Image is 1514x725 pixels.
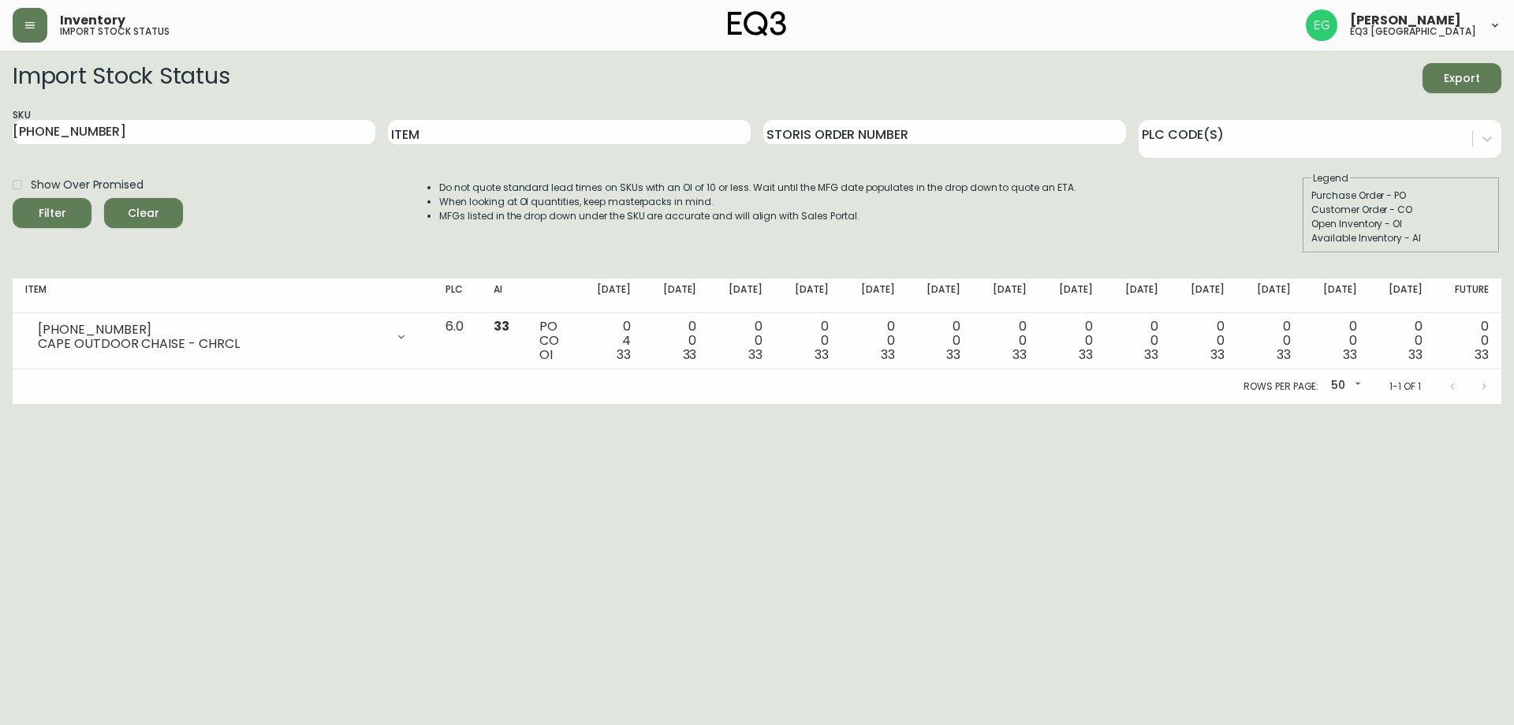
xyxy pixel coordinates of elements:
[1237,278,1303,313] th: [DATE]
[590,320,631,362] div: 0 4
[433,313,481,369] td: 6.0
[1423,63,1501,93] button: Export
[439,209,1076,223] li: MFGs listed in the drop down under the SKU are accurate and will align with Sales Portal.
[854,320,895,362] div: 0 0
[722,320,763,362] div: 0 0
[60,27,170,36] h5: import stock status
[1171,278,1237,313] th: [DATE]
[13,63,229,93] h2: Import Stock Status
[1369,278,1435,313] th: [DATE]
[1316,320,1357,362] div: 0 0
[104,198,183,228] button: Clear
[1389,379,1421,394] p: 1-1 of 1
[1250,320,1291,362] div: 0 0
[788,320,829,362] div: 0 0
[1184,320,1225,362] div: 0 0
[25,320,420,354] div: [PHONE_NUMBER]CAPE OUTDOOR CHAISE - CHRCL
[539,346,553,364] span: OI
[881,346,895,364] span: 33
[728,11,786,36] img: logo
[1350,27,1476,36] h5: eq3 [GEOGRAPHIC_DATA]
[1311,171,1350,185] legend: Legend
[13,198,91,228] button: Filter
[39,204,66,223] div: Filter
[1311,189,1491,203] div: Purchase Order - PO
[1210,346,1225,364] span: 33
[433,278,481,313] th: PLC
[1435,69,1489,88] span: Export
[494,317,509,335] span: 33
[31,177,144,193] span: Show Over Promised
[1343,346,1357,364] span: 33
[841,278,908,313] th: [DATE]
[1311,217,1491,231] div: Open Inventory - OI
[481,278,527,313] th: AI
[1106,278,1172,313] th: [DATE]
[908,278,974,313] th: [DATE]
[775,278,841,313] th: [DATE]
[1435,278,1501,313] th: Future
[38,323,386,337] div: [PHONE_NUMBER]
[683,346,697,364] span: 33
[1052,320,1093,362] div: 0 0
[1306,9,1337,41] img: db11c1629862fe82d63d0774b1b54d2b
[1311,203,1491,217] div: Customer Order - CO
[439,195,1076,209] li: When looking at OI quantities, keep masterpacks in mind.
[946,346,960,364] span: 33
[709,278,775,313] th: [DATE]
[539,320,565,362] div: PO CO
[748,346,763,364] span: 33
[1325,373,1364,399] div: 50
[617,346,631,364] span: 33
[1144,346,1158,364] span: 33
[973,278,1039,313] th: [DATE]
[1079,346,1093,364] span: 33
[986,320,1027,362] div: 0 0
[1408,346,1423,364] span: 33
[60,14,125,27] span: Inventory
[815,346,829,364] span: 33
[1039,278,1106,313] th: [DATE]
[439,181,1076,195] li: Do not quote standard lead times on SKUs with an OI of 10 or less. Wait until the MFG date popula...
[117,204,170,223] span: Clear
[1012,346,1027,364] span: 33
[656,320,697,362] div: 0 0
[1244,379,1318,394] p: Rows per page:
[13,278,433,313] th: Item
[643,278,710,313] th: [DATE]
[1303,278,1370,313] th: [DATE]
[38,337,386,351] div: CAPE OUTDOOR CHAISE - CHRCL
[577,278,643,313] th: [DATE]
[1448,320,1489,362] div: 0 0
[1311,231,1491,245] div: Available Inventory - AI
[1475,346,1489,364] span: 33
[920,320,961,362] div: 0 0
[1118,320,1159,362] div: 0 0
[1277,346,1291,364] span: 33
[1350,14,1461,27] span: [PERSON_NAME]
[1382,320,1423,362] div: 0 0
